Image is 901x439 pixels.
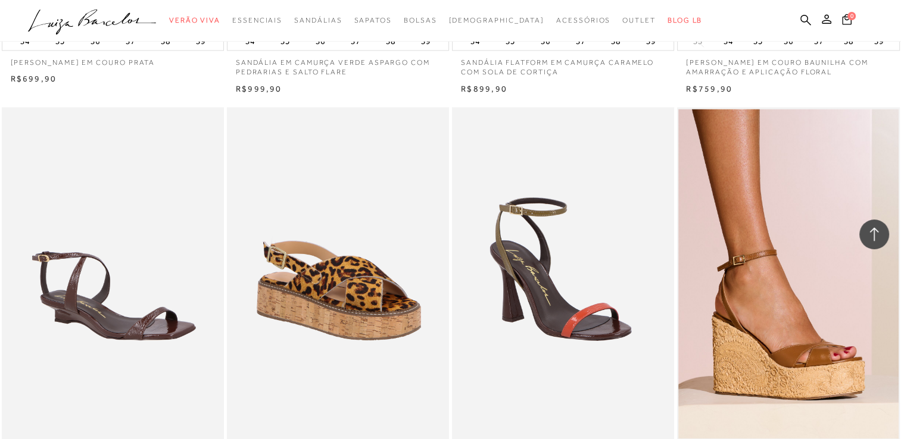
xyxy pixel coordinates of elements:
[236,84,282,93] span: R$999,90
[678,109,898,438] img: SANDÁLIA ANABELA EM COURO CARAMELO COM SOLADO TEXTURIZADO
[227,51,449,78] a: SANDÁLIA EM CAMURÇA VERDE ASPARGO COM PEDRARIAS E SALTO FLARE
[453,109,673,438] img: SANDÁLIA EM VERNIZ COM TIRAS COLORIDAS E SALTO FLARE
[678,109,898,438] a: SANDÁLIA ANABELA EM COURO CARAMELO COM SOLADO TEXTURIZADO SANDÁLIA ANABELA EM COURO CARAMELO COM ...
[404,10,437,32] a: categoryNavScreenReaderText
[11,74,57,83] span: R$699,90
[686,84,732,93] span: R$759,90
[169,16,220,24] span: Verão Viva
[404,16,437,24] span: Bolsas
[677,51,899,78] a: [PERSON_NAME] EM COURO BAUNILHA COM AMARRAÇÃO E APLICAÇÃO FLORAL
[668,16,702,24] span: BLOG LB
[232,10,282,32] a: categoryNavScreenReaderText
[354,16,391,24] span: Sapatos
[622,10,656,32] a: categoryNavScreenReaderText
[622,16,656,24] span: Outlet
[448,10,544,32] a: noSubCategoriesText
[3,109,223,438] a: SANDÁLIA ANABELA EM VERNIZ CAFÉ COM TIRAS SANDÁLIA ANABELA EM VERNIZ CAFÉ COM TIRAS
[461,84,507,93] span: R$899,90
[232,16,282,24] span: Essenciais
[169,10,220,32] a: categoryNavScreenReaderText
[668,10,702,32] a: BLOG LB
[294,10,342,32] a: categoryNavScreenReaderText
[556,16,610,24] span: Acessórios
[354,10,391,32] a: categoryNavScreenReaderText
[3,109,223,438] img: SANDÁLIA ANABELA EM VERNIZ CAFÉ COM TIRAS
[448,16,544,24] span: [DEMOGRAPHIC_DATA]
[2,51,224,68] a: [PERSON_NAME] EM COURO PRATA
[847,12,856,20] span: 0
[453,109,673,438] a: SANDÁLIA EM VERNIZ COM TIRAS COLORIDAS E SALTO FLARE SANDÁLIA EM VERNIZ COM TIRAS COLORIDAS E SAL...
[452,51,674,78] a: SANDÁLIA FLATFORM EM CAMURÇA CARAMELO COM SOLA DE CORTIÇA
[228,109,448,438] img: SANDÁLIA FLATFORM EM ONÇA PRINT COM FIVELA
[228,109,448,438] a: SANDÁLIA FLATFORM EM ONÇA PRINT COM FIVELA SANDÁLIA FLATFORM EM ONÇA PRINT COM FIVELA
[294,16,342,24] span: Sandálias
[838,13,855,29] button: 0
[556,10,610,32] a: categoryNavScreenReaderText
